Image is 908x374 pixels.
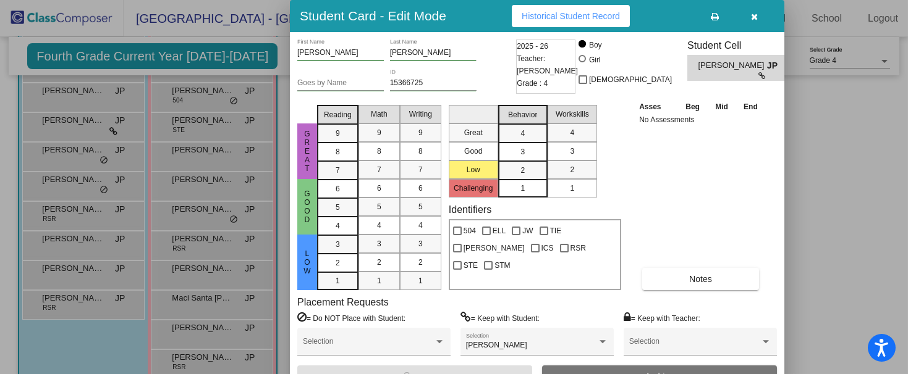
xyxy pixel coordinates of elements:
[377,201,381,212] span: 5
[336,202,340,213] span: 5
[541,241,554,256] span: ICS
[377,275,381,286] span: 1
[520,146,525,157] span: 3
[336,146,340,157] span: 8
[377,257,381,268] span: 2
[297,312,405,324] label: = Do NOT Place with Student:
[677,100,707,114] th: Beg
[589,72,672,87] span: [DEMOGRAPHIC_DATA]
[520,128,525,139] span: 4
[736,100,765,114] th: End
[418,164,423,175] span: 7
[418,146,423,157] span: 8
[570,183,574,194] span: 1
[689,274,712,284] span: Notes
[464,223,476,238] span: 504
[556,109,589,120] span: Workskills
[571,241,586,256] span: RSR
[377,127,381,138] span: 9
[418,220,423,231] span: 4
[377,164,381,175] span: 7
[336,128,340,139] span: 9
[377,183,381,194] span: 6
[512,5,630,27] button: Historical Student Record
[466,341,527,349] span: [PERSON_NAME]
[464,258,478,273] span: STE
[377,220,381,231] span: 4
[698,59,767,72] span: [PERSON_NAME]
[302,130,313,173] span: Great
[767,59,784,72] span: JP
[570,127,574,138] span: 4
[508,109,537,120] span: Behavior
[570,164,574,175] span: 2
[642,268,759,290] button: Notes
[520,165,525,176] span: 2
[377,146,381,157] span: 8
[494,258,510,273] span: STM
[636,114,766,126] td: No Assessments
[377,238,381,249] span: 3
[336,239,340,250] span: 3
[570,146,574,157] span: 3
[624,312,700,324] label: = Keep with Teacher:
[300,8,446,23] h3: Student Card - Edit Mode
[588,39,602,51] div: Boy
[464,241,525,256] span: [PERSON_NAME]
[390,79,477,88] input: Enter ID
[418,201,423,212] span: 5
[418,257,423,268] span: 2
[418,127,423,138] span: 9
[708,100,736,114] th: Mid
[297,296,389,308] label: Placement Requests
[520,183,525,194] span: 1
[418,238,423,249] span: 3
[517,77,548,89] span: Grade : 4
[449,204,491,215] label: Identifiers
[297,79,384,88] input: goes by name
[687,39,795,51] h3: Student Cell
[302,249,313,275] span: Low
[324,109,352,120] span: Reading
[302,189,313,224] span: Good
[522,11,620,21] span: Historical Student Record
[371,109,388,120] span: Math
[336,275,340,286] span: 1
[588,54,601,65] div: Girl
[418,183,423,194] span: 6
[517,40,548,52] span: 2025 - 26
[336,165,340,176] span: 7
[418,275,423,286] span: 1
[517,52,578,77] span: Teacher: [PERSON_NAME]
[636,100,677,114] th: Asses
[460,312,540,324] label: = Keep with Student:
[522,223,533,238] span: JW
[550,223,562,238] span: TIE
[493,223,506,238] span: ELL
[409,109,432,120] span: Writing
[336,183,340,194] span: 6
[336,257,340,268] span: 2
[336,220,340,231] span: 4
